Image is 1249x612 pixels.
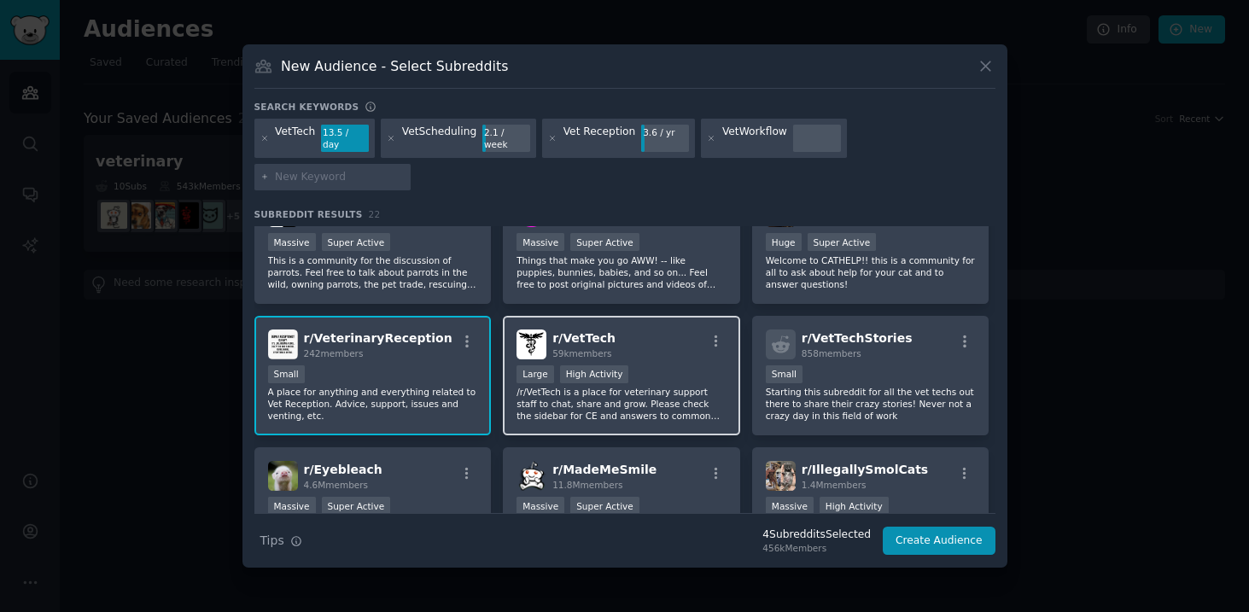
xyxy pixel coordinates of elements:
[275,170,405,185] input: New Keyword
[560,365,629,383] div: High Activity
[517,365,554,383] div: Large
[820,497,889,515] div: High Activity
[254,526,308,556] button: Tips
[268,461,298,491] img: Eyebleach
[517,254,727,290] p: Things that make you go AWW! -- like puppies, bunnies, babies, and so on... Feel free to post ori...
[766,254,976,290] p: Welcome to CATHELP!! this is a community for all to ask about help for your cat and to answer que...
[482,125,530,152] div: 2.1 / week
[517,497,564,515] div: Massive
[552,331,616,345] span: r/ VetTech
[369,209,381,219] span: 22
[321,125,369,152] div: 13.5 / day
[254,208,363,220] span: Subreddit Results
[304,331,452,345] span: r/ VeterinaryReception
[802,480,867,490] span: 1.4M members
[563,125,636,152] div: Vet Reception
[304,348,364,358] span: 242 members
[517,461,546,491] img: MadeMeSmile
[570,497,639,515] div: Super Active
[268,497,316,515] div: Massive
[517,329,546,359] img: VetTech
[766,497,814,515] div: Massive
[766,461,796,491] img: IllegallySmolCats
[802,348,861,358] span: 858 members
[762,527,871,543] div: 4 Subreddit s Selected
[552,348,611,358] span: 59k members
[275,125,315,152] div: VetTech
[641,125,689,140] div: 3.6 / yr
[762,542,871,554] div: 456k Members
[304,463,382,476] span: r/ Eyebleach
[304,480,369,490] span: 4.6M members
[802,463,928,476] span: r/ IllegallySmolCats
[552,480,622,490] span: 11.8M members
[766,365,803,383] div: Small
[268,386,478,422] p: A place for anything and everything related to Vet Reception. Advice, support, issues and venting...
[766,233,802,251] div: Huge
[552,463,657,476] span: r/ MadeMeSmile
[281,57,508,75] h3: New Audience - Select Subreddits
[802,331,913,345] span: r/ VetTechStories
[322,497,391,515] div: Super Active
[268,329,298,359] img: VeterinaryReception
[722,125,787,152] div: VetWorkflow
[517,233,564,251] div: Massive
[808,233,877,251] div: Super Active
[254,101,359,113] h3: Search keywords
[766,386,976,422] p: Starting this subreddit for all the vet techs out there to share their crazy stories! Never not a...
[322,233,391,251] div: Super Active
[268,254,478,290] p: This is a community for the discussion of parrots. Feel free to talk about parrots in the wild, o...
[883,527,995,556] button: Create Audience
[517,386,727,422] p: /r/VetTech is a place for veterinary support staff to chat, share and grow. Please check the side...
[570,233,639,251] div: Super Active
[260,532,284,550] span: Tips
[268,233,316,251] div: Massive
[268,365,305,383] div: Small
[402,125,476,152] div: VetScheduling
